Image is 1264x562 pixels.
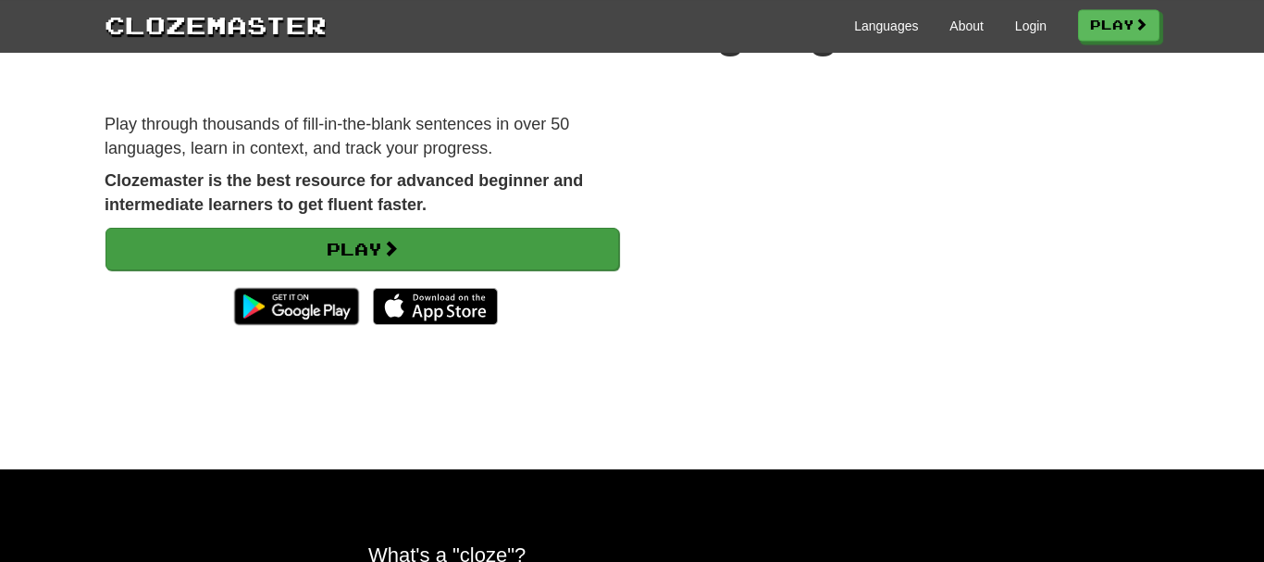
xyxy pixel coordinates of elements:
a: Play [1078,9,1159,41]
a: Languages [854,17,918,35]
img: Get it on Google Play [225,279,368,334]
a: Play [105,228,619,270]
strong: Clozemaster is the best resource for advanced beginner and intermediate learners to get fluent fa... [105,171,583,214]
a: About [949,17,984,35]
p: Play through thousands of fill-in-the-blank sentences in over 50 languages, learn in context, and... [105,113,618,160]
a: Login [1015,17,1047,35]
a: Clozemaster [105,7,327,42]
img: Download_on_the_App_Store_Badge_US-UK_135x40-25178aeef6eb6b83b96f5f2d004eda3bffbb37122de64afbaef7... [373,288,498,325]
